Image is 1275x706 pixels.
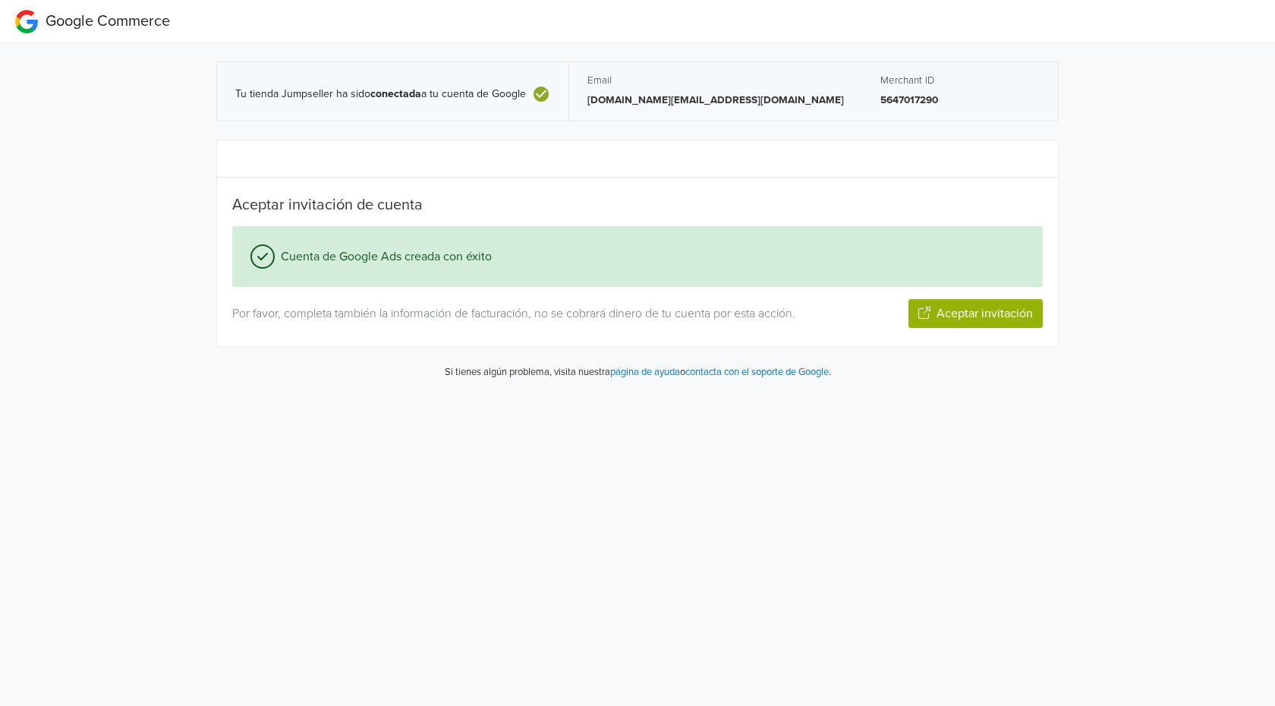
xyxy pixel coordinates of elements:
span: Tu tienda Jumpseller ha sido a tu cuenta de Google [235,88,526,101]
h5: Email [587,74,844,87]
b: conectada [370,87,421,100]
span: Cuenta de Google Ads creada con éxito [275,247,492,266]
span: Google Commerce [46,12,170,30]
p: Por favor, completa también la información de facturación, no se cobrará dinero de tu cuenta por ... [232,304,835,323]
button: Aceptar invitación [908,299,1043,328]
h5: Merchant ID [880,74,1040,87]
p: 5647017290 [880,93,1040,108]
h5: Aceptar invitación de cuenta [232,196,1043,214]
a: página de ayuda [610,366,680,378]
a: contacta con el soporte de Google [685,366,829,378]
p: Si tienes algún problema, visita nuestra o . [445,365,831,380]
p: [DOMAIN_NAME][EMAIL_ADDRESS][DOMAIN_NAME] [587,93,844,108]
